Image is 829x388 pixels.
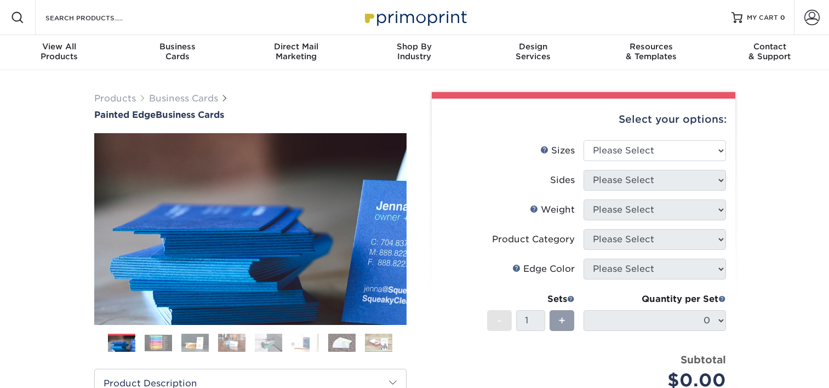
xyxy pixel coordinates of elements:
[94,110,407,120] h1: Business Cards
[441,99,727,140] div: Select your options:
[474,42,592,52] span: Design
[474,42,592,61] div: Services
[360,5,470,29] img: Primoprint
[118,42,237,61] div: Cards
[512,263,575,276] div: Edge Color
[550,174,575,187] div: Sides
[291,334,319,352] img: Business Cards 06
[780,14,785,21] span: 0
[94,110,156,120] span: Painted Edge
[255,334,282,352] img: Business Cards 05
[584,293,726,306] div: Quantity per Set
[747,13,778,22] span: MY CART
[540,144,575,157] div: Sizes
[530,203,575,216] div: Weight
[681,353,726,366] strong: Subtotal
[355,42,473,52] span: Shop By
[44,11,151,24] input: SEARCH PRODUCTS.....
[711,42,829,61] div: & Support
[328,334,356,352] img: Business Cards 07
[237,42,355,61] div: Marketing
[355,42,473,61] div: Industry
[711,42,829,52] span: Contact
[592,42,711,61] div: & Templates
[145,335,172,351] img: Business Cards 02
[355,35,473,70] a: Shop ByIndustry
[558,312,565,329] span: +
[365,334,392,352] img: Business Cards 08
[487,293,575,306] div: Sets
[237,35,355,70] a: Direct MailMarketing
[218,334,245,352] img: Business Cards 04
[94,110,407,120] a: Painted EdgeBusiness Cards
[492,233,575,246] div: Product Category
[108,330,135,357] img: Business Cards 01
[237,42,355,52] span: Direct Mail
[149,93,218,104] a: Business Cards
[181,334,209,352] img: Business Cards 03
[94,93,136,104] a: Products
[711,35,829,70] a: Contact& Support
[474,35,592,70] a: DesignServices
[592,35,711,70] a: Resources& Templates
[497,312,502,329] span: -
[592,42,711,52] span: Resources
[118,35,237,70] a: BusinessCards
[118,42,237,52] span: Business
[94,73,407,385] img: Painted Edge 01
